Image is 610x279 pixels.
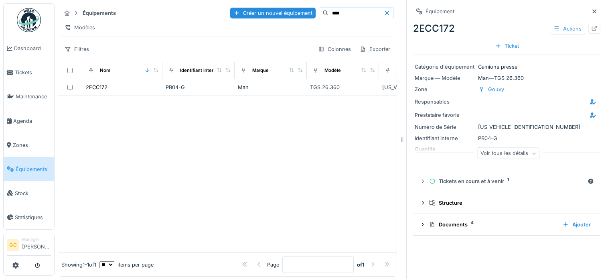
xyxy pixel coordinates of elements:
div: TGS 26.360 [310,83,376,91]
div: Gouvy [488,86,504,93]
div: Camions presse [415,63,599,71]
div: Équipement [426,8,454,15]
li: GC [7,239,19,251]
div: Nom [100,67,110,74]
div: PB04-G [415,134,599,142]
div: Exporter [356,43,394,55]
strong: Équipements [79,9,119,17]
div: Showing 1 - 1 of 1 [61,261,96,269]
summary: Structure [416,196,597,210]
div: Créer un nouvel équipement [230,8,316,18]
div: Identifiant interne [415,134,475,142]
div: Catégorie d'équipement [415,63,475,71]
div: Ajouter [559,219,594,230]
div: Responsables [415,98,475,106]
div: Voir tous les détails [477,148,540,159]
div: 2ECC172 [413,21,600,36]
a: Zones [4,133,54,157]
span: Agenda [13,117,51,125]
a: Statistiques [4,205,54,229]
li: [PERSON_NAME] [22,236,51,254]
a: Stock [4,181,54,205]
span: Zones [13,141,51,149]
div: items per page [99,261,154,269]
div: PB04-G [166,83,231,91]
div: Man [238,83,304,91]
div: Filtres [61,43,93,55]
span: Statistiques [15,214,51,221]
div: Identifiant interne [180,67,219,74]
span: Tickets [15,69,51,76]
div: Zone [415,86,475,93]
div: Manager [22,236,51,242]
span: Stock [15,189,51,197]
a: Dashboard [4,37,54,61]
a: Maintenance [4,85,54,109]
div: Documents [429,221,556,228]
a: GC Manager[PERSON_NAME] [7,236,51,256]
div: Structure [429,199,591,207]
div: Modèles [61,22,99,33]
span: Maintenance [16,93,51,100]
div: [US_VEHICLE_IDENTIFICATION_NUMBER] [415,123,599,131]
span: Dashboard [14,45,51,52]
div: Modèle [324,67,341,74]
strong: of 1 [357,261,365,269]
div: Colonnes [314,43,355,55]
div: Marque — Modèle [415,74,475,82]
div: Page [267,261,279,269]
a: Équipements [4,157,54,181]
div: Man — TGS 26.360 [415,74,599,82]
img: Badge_color-CXgf-gQk.svg [17,8,41,32]
div: Numéro de Série [415,123,475,131]
summary: Tickets en cours et à venir1 [416,174,597,189]
div: Tickets en cours et à venir [429,177,584,185]
div: [US_VEHICLE_IDENTIFICATION_NUMBER] [382,83,448,91]
div: Ticket [492,41,522,51]
summary: Documents4Ajouter [416,217,597,232]
div: 2ECC172 [86,83,107,91]
a: Agenda [4,109,54,133]
div: Prestataire favoris [415,111,475,119]
div: Marque [252,67,269,74]
div: Actions [550,23,585,35]
span: Équipements [16,165,51,173]
a: Tickets [4,61,54,85]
